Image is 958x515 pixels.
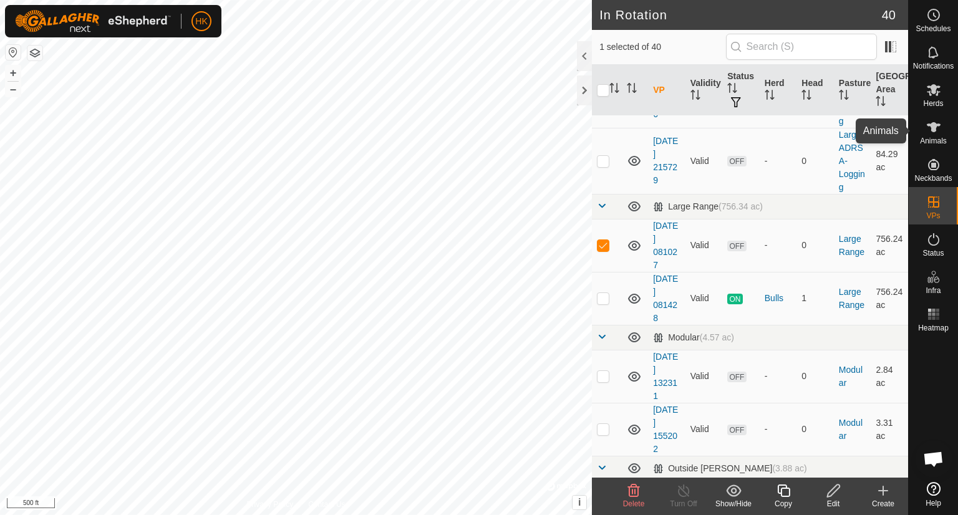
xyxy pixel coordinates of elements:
div: - [765,239,792,252]
span: Neckbands [914,175,952,182]
td: 756.24 ac [871,219,908,272]
span: i [578,497,581,508]
a: Large ADRSA-Logging [839,130,865,192]
div: Outside [PERSON_NAME] [653,463,807,474]
a: Large ADRSA-Logging [839,64,865,126]
div: Bulls [765,292,792,305]
div: Show/Hide [709,498,758,509]
td: 0 [796,128,834,194]
span: Schedules [916,25,951,32]
td: 0 [796,350,834,403]
th: Validity [685,65,723,116]
a: Modular [839,365,863,388]
a: Privacy Policy [247,499,294,510]
span: OFF [727,241,746,251]
span: Delete [623,499,645,508]
span: (756.34 ac) [718,201,763,211]
button: Map Layers [27,46,42,60]
button: i [573,496,586,509]
a: [DATE] 155202 [653,405,678,454]
a: [DATE] 081428 [653,274,678,323]
th: Status [722,65,760,116]
div: - [765,155,792,168]
td: 0 [796,403,834,456]
span: Herds [923,100,943,107]
td: Valid [685,128,723,194]
div: Large Range [653,201,763,212]
a: Open chat [915,440,952,478]
span: HK [195,15,207,28]
td: 756.24 ac [871,272,908,325]
span: 1 selected of 40 [599,41,725,54]
input: Search (S) [726,34,877,60]
span: Notifications [913,62,954,70]
a: Contact Us [308,499,345,510]
th: Head [796,65,834,116]
div: Copy [758,498,808,509]
p-sorticon: Activate to sort [627,85,637,95]
a: [DATE] 215729 [653,136,678,185]
a: Help [909,477,958,512]
span: (4.57 ac) [700,332,734,342]
div: Edit [808,498,858,509]
p-sorticon: Activate to sort [801,92,811,102]
a: Large Range [839,234,864,257]
td: Valid [685,272,723,325]
th: [GEOGRAPHIC_DATA] Area [871,65,908,116]
span: Animals [920,137,947,145]
div: Modular [653,332,734,343]
th: VP [648,65,685,116]
button: – [6,82,21,97]
div: Turn Off [659,498,709,509]
span: Help [926,499,941,507]
span: OFF [727,425,746,435]
img: Gallagher Logo [15,10,171,32]
span: OFF [727,372,746,382]
td: 84.29 ac [871,128,908,194]
p-sorticon: Activate to sort [690,92,700,102]
p-sorticon: Activate to sort [876,98,886,108]
td: 0 [796,219,834,272]
div: - [765,423,792,436]
a: [DATE] 132311 [653,352,678,401]
span: OFF [727,156,746,166]
span: Heatmap [918,324,949,332]
span: Status [922,249,944,257]
span: ON [727,294,742,304]
p-sorticon: Activate to sort [727,85,737,95]
td: Valid [685,350,723,403]
h2: In Rotation [599,7,882,22]
div: Create [858,498,908,509]
a: Modular [839,418,863,441]
button: Reset Map [6,45,21,60]
span: VPs [926,212,940,219]
span: 40 [882,6,896,24]
button: + [6,65,21,80]
span: Infra [926,287,941,294]
p-sorticon: Activate to sort [765,92,775,102]
th: Pasture [834,65,871,116]
td: 1 [796,272,834,325]
p-sorticon: Activate to sort [839,92,849,102]
div: - [765,370,792,383]
td: 3.31 ac [871,403,908,456]
td: 2.84 ac [871,350,908,403]
th: Herd [760,65,797,116]
p-sorticon: Activate to sort [609,85,619,95]
td: Valid [685,403,723,456]
td: Valid [685,219,723,272]
a: Large Range [839,287,864,310]
a: [DATE] 081027 [653,221,678,270]
span: (3.88 ac) [772,463,806,473]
